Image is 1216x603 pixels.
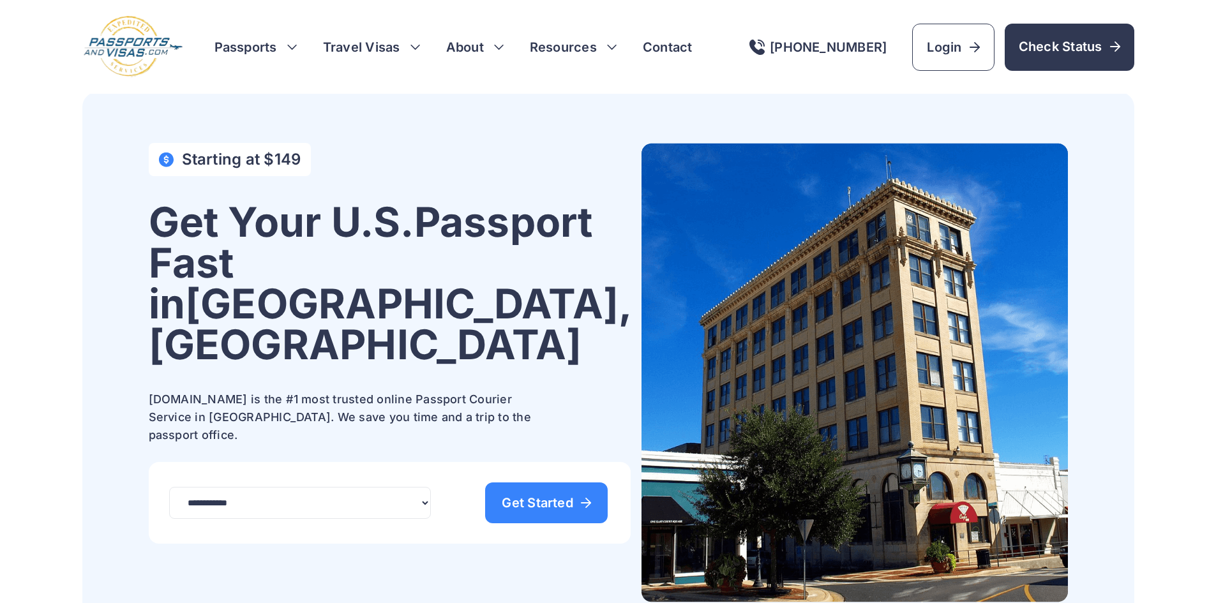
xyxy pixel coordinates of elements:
span: Check Status [1019,38,1120,56]
p: [DOMAIN_NAME] is the #1 most trusted online Passport Courier Service in [GEOGRAPHIC_DATA]. We sav... [149,391,544,444]
a: Get Started [485,482,608,523]
h3: Travel Visas [323,38,421,56]
h1: Get Your U.S. Passport Fast in [GEOGRAPHIC_DATA], [GEOGRAPHIC_DATA] [149,202,631,365]
span: Login [927,38,979,56]
img: Get Your U.S. Passport Fast in Newark [642,143,1068,602]
span: Get Started [502,496,591,509]
a: About [446,38,484,56]
img: Logo [82,15,184,78]
a: [PHONE_NUMBER] [749,40,887,55]
h3: Passports [214,38,297,56]
a: Contact [643,38,693,56]
a: Login [912,24,994,71]
a: Check Status [1005,24,1134,71]
h3: Resources [530,38,617,56]
h4: Starting at $149 [182,151,301,168]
